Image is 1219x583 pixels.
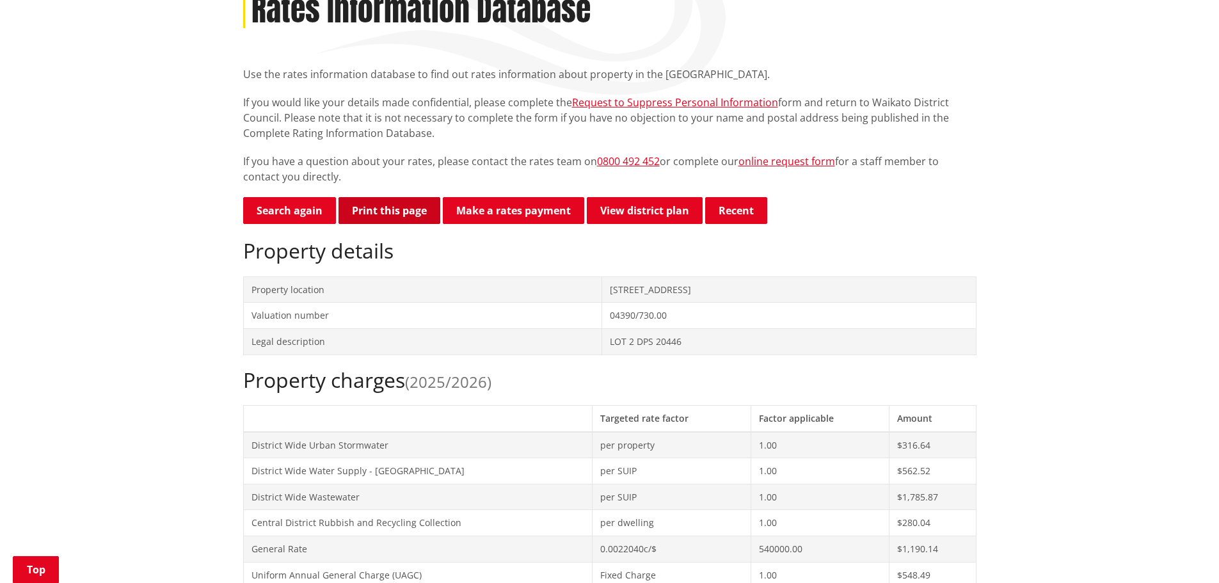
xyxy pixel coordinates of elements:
[592,536,751,562] td: 0.0022040c/$
[572,95,778,109] a: Request to Suppress Personal Information
[592,432,751,458] td: per property
[751,458,889,484] td: 1.00
[243,432,592,458] td: District Wide Urban Stormwater
[13,556,59,583] a: Top
[751,536,889,562] td: 540000.00
[243,484,592,510] td: District Wide Wastewater
[243,536,592,562] td: General Rate
[751,432,889,458] td: 1.00
[889,536,976,562] td: $1,190.14
[339,197,440,224] button: Print this page
[243,95,976,141] p: If you would like your details made confidential, please complete the form and return to Waikato ...
[751,484,889,510] td: 1.00
[587,197,703,224] a: View district plan
[597,154,660,168] a: 0800 492 452
[592,405,751,431] th: Targeted rate factor
[751,405,889,431] th: Factor applicable
[243,458,592,484] td: District Wide Water Supply - [GEOGRAPHIC_DATA]
[705,197,767,224] button: Recent
[602,303,976,329] td: 04390/730.00
[592,458,751,484] td: per SUIP
[602,328,976,355] td: LOT 2 DPS 20446
[889,458,976,484] td: $562.52
[405,371,491,392] span: (2025/2026)
[738,154,835,168] a: online request form
[243,368,976,392] h2: Property charges
[1160,529,1206,575] iframe: Messenger Launcher
[243,328,602,355] td: Legal description
[243,67,976,82] p: Use the rates information database to find out rates information about property in the [GEOGRAPHI...
[243,197,336,224] a: Search again
[889,484,976,510] td: $1,785.87
[889,405,976,431] th: Amount
[751,510,889,536] td: 1.00
[592,484,751,510] td: per SUIP
[243,303,602,329] td: Valuation number
[243,154,976,184] p: If you have a question about your rates, please contact the rates team on or complete our for a s...
[592,510,751,536] td: per dwelling
[243,239,976,263] h2: Property details
[889,510,976,536] td: $280.04
[602,276,976,303] td: [STREET_ADDRESS]
[889,432,976,458] td: $316.64
[243,510,592,536] td: Central District Rubbish and Recycling Collection
[443,197,584,224] a: Make a rates payment
[243,276,602,303] td: Property location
